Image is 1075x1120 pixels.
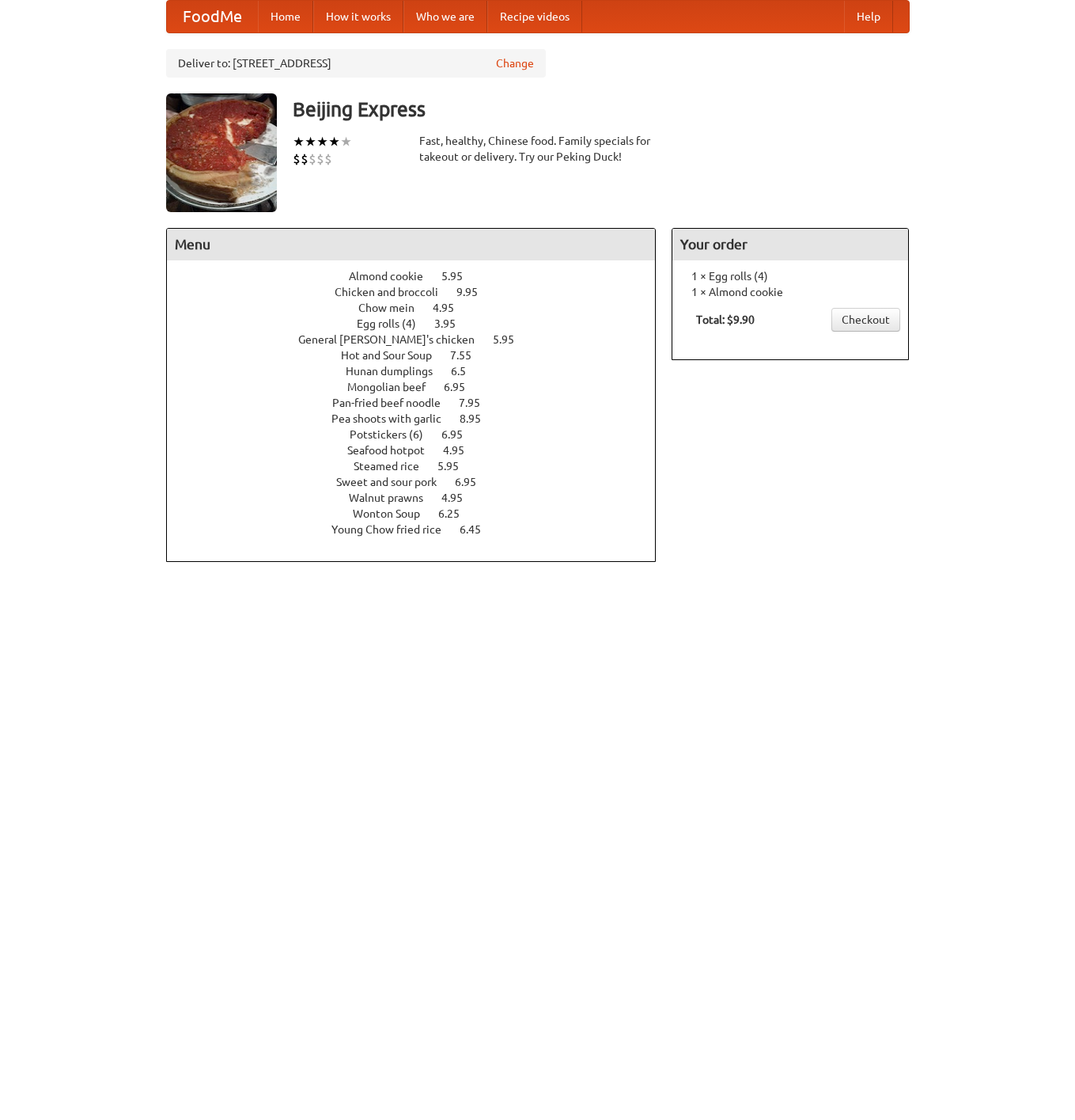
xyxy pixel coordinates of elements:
[844,1,893,32] a: Help
[347,381,441,393] span: Mongolian beef
[324,150,332,168] li: $
[403,1,487,32] a: Who we are
[353,507,489,520] a: Wonton Soup 6.25
[347,444,441,457] span: Seafood hotpot
[433,302,470,314] span: 4.95
[308,150,316,168] li: $
[672,229,908,260] h4: Your order
[831,308,900,332] a: Checkout
[346,365,449,378] span: Hunan dumplings
[336,476,452,488] span: Sweet and sour pork
[493,333,530,346] span: 5.95
[496,55,534,71] a: Change
[332,397,456,409] span: Pan-fried beef noodle
[456,286,494,298] span: 9.95
[349,270,492,283] a: Almond cookie 5.95
[298,333,543,346] a: General [PERSON_NAME]'s chicken 5.95
[350,428,492,441] a: Potstickers (6) 6.95
[354,460,435,473] span: Steamed rice
[293,93,910,125] h3: Beijing Express
[354,460,488,473] a: Steamed rice 5.95
[451,365,482,378] span: 6.5
[357,317,432,330] span: Egg rolls (4)
[357,317,485,330] a: Egg rolls (4) 3.95
[298,333,490,346] span: General [PERSON_NAME]'s chicken
[437,460,475,473] span: 5.95
[455,476,492,488] span: 6.95
[341,349,448,362] span: Hot and Sour Soup
[441,270,479,283] span: 5.95
[450,349,487,362] span: 7.55
[305,133,316,150] li: ★
[460,412,497,425] span: 8.95
[335,286,454,298] span: Chicken and broccoli
[331,412,457,425] span: Pea shoots with garlic
[680,284,900,300] li: 1 × Almond cookie
[328,133,340,150] li: ★
[444,381,481,393] span: 6.95
[313,1,403,32] a: How it works
[441,492,479,504] span: 4.95
[696,313,755,326] b: Total: $9.90
[340,133,352,150] li: ★
[353,507,436,520] span: Wonton Soup
[487,1,582,32] a: Recipe videos
[331,412,510,425] a: Pea shoots with garlic 8.95
[358,302,483,314] a: Chow mein 4.95
[332,397,509,409] a: Pan-fried beef noodle 7.95
[341,349,501,362] a: Hot and Sour Soup 7.55
[293,150,301,168] li: $
[443,444,480,457] span: 4.95
[335,286,507,298] a: Chicken and broccoli 9.95
[680,268,900,284] li: 1 × Egg rolls (4)
[460,523,497,536] span: 6.45
[167,229,656,260] h4: Menu
[349,492,492,504] a: Walnut prawns 4.95
[347,381,494,393] a: Mongolian beef 6.95
[293,133,305,150] li: ★
[434,317,471,330] span: 3.95
[350,428,439,441] span: Potstickers (6)
[167,1,258,32] a: FoodMe
[346,365,495,378] a: Hunan dumplings 6.5
[331,523,510,536] a: Young Chow fried rice 6.45
[358,302,430,314] span: Chow mein
[301,150,308,168] li: $
[438,507,475,520] span: 6.25
[336,476,505,488] a: Sweet and sour pork 6.95
[459,397,496,409] span: 7.95
[349,492,439,504] span: Walnut prawns
[258,1,313,32] a: Home
[347,444,494,457] a: Seafood hotpot 4.95
[316,150,324,168] li: $
[441,428,479,441] span: 6.95
[316,133,328,150] li: ★
[166,49,546,78] div: Deliver to: [STREET_ADDRESS]
[166,93,277,212] img: angular.jpg
[331,523,457,536] span: Young Chow fried rice
[419,133,657,165] div: Fast, healthy, Chinese food. Family specials for takeout or delivery. Try our Peking Duck!
[349,270,439,283] span: Almond cookie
